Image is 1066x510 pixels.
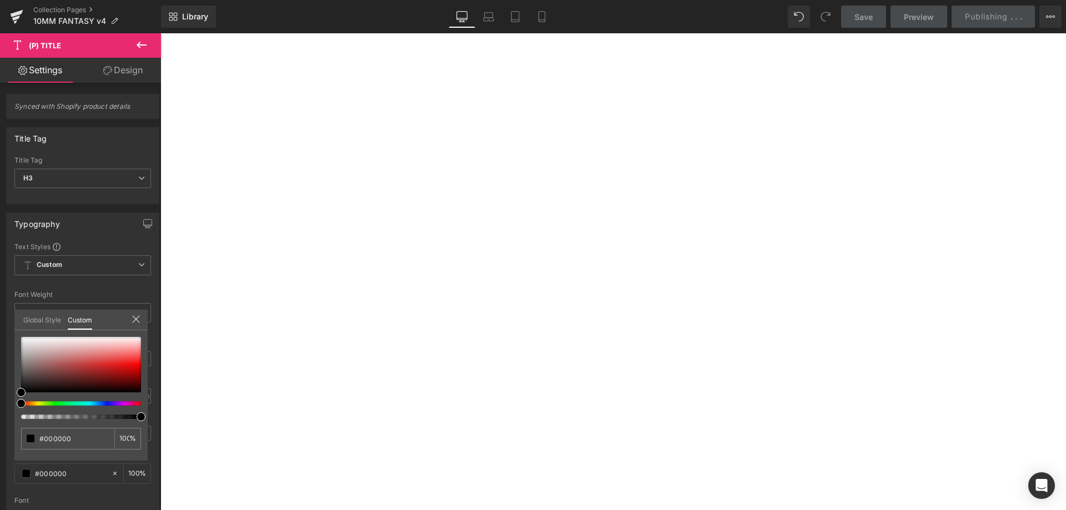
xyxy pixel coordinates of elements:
a: Design [83,58,163,83]
a: Preview [891,6,947,28]
button: Redo [814,6,837,28]
div: Open Intercom Messenger [1028,472,1055,499]
span: Preview [904,11,934,23]
span: Library [182,12,208,22]
a: Mobile [529,6,555,28]
a: Custom [68,310,92,330]
a: Laptop [475,6,502,28]
a: Desktop [449,6,475,28]
span: Save [854,11,873,23]
span: 10MM FANTASY v4 [33,17,106,26]
div: % [114,428,141,450]
span: (P) Title [29,41,61,50]
a: Global Style [23,310,61,329]
a: Tablet [502,6,529,28]
input: Color [39,433,110,445]
button: More [1039,6,1062,28]
a: New Library [161,6,216,28]
button: Undo [788,6,810,28]
a: Collection Pages [33,6,161,14]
